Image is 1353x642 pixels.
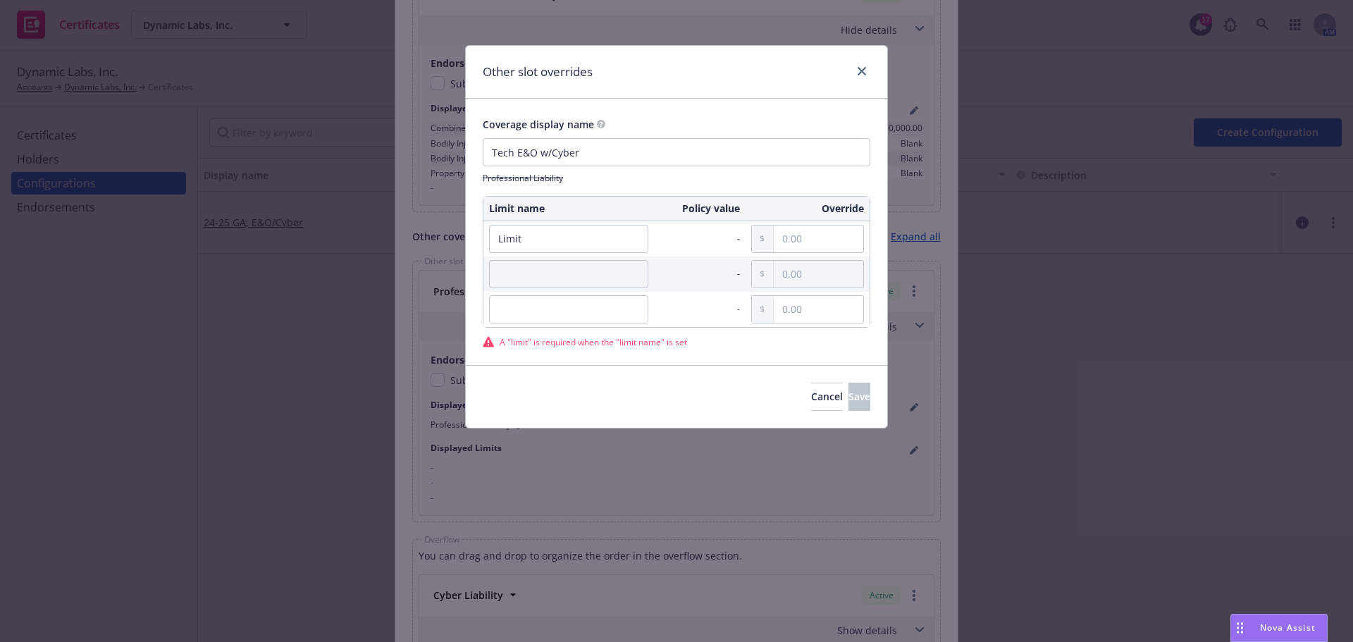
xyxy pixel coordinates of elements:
[746,197,870,221] th: Override
[774,226,863,252] input: 0.00
[654,292,746,327] td: -
[483,118,594,131] span: Coverage display name
[654,257,746,292] td: -
[483,63,593,81] h1: Other slot overrides
[848,383,870,411] button: Save
[774,261,863,288] input: 0.00
[1230,614,1328,642] button: Nova Assist
[500,336,687,348] span: A "limit" is required when the "limit name" is set
[853,63,870,80] a: close
[1231,615,1249,641] div: Drag to move
[811,383,843,411] button: Cancel
[774,296,863,323] input: 0.00
[483,197,654,221] th: Limit name
[483,172,563,184] span: Professional Liability
[654,221,746,257] td: -
[654,197,746,221] th: Policy value
[848,390,870,403] span: Save
[811,390,843,403] span: Cancel
[1260,622,1316,634] span: Nova Assist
